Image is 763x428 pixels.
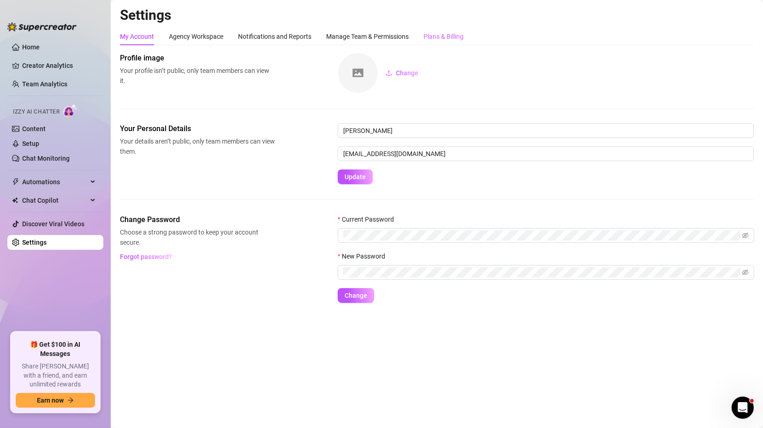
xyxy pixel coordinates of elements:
span: eye-invisible [742,269,749,276]
a: Setup [22,140,39,147]
button: Earn nowarrow-right [16,393,95,408]
a: Team Analytics [22,80,67,88]
span: Share [PERSON_NAME] with a friend, and earn unlimited rewards [16,362,95,389]
input: Enter new email [338,146,754,161]
span: Change Password [120,214,275,225]
img: Chat Copilot [12,197,18,204]
label: Current Password [338,214,400,224]
span: upload [386,70,392,76]
div: Agency Workspace [169,31,223,42]
input: Enter name [338,123,754,138]
h2: Settings [120,6,754,24]
span: Forgot password? [120,253,173,260]
button: Forgot password? [120,249,173,264]
span: arrow-right [67,397,74,404]
span: thunderbolt [12,178,19,186]
span: Profile image [120,53,275,64]
img: AI Chatter [63,104,77,117]
span: Earn now [37,397,64,404]
a: Settings [22,239,47,246]
div: Manage Team & Permissions [326,31,409,42]
a: Home [22,43,40,51]
span: Your details aren’t public, only team members can view them. [120,136,275,157]
img: logo-BBDzfeDw.svg [7,22,77,31]
iframe: Intercom live chat [732,397,754,419]
span: 🎁 Get $100 in AI Messages [16,340,95,358]
span: Change [396,69,418,77]
span: Izzy AI Chatter [13,108,60,116]
span: Change [345,292,367,299]
label: New Password [338,251,391,261]
button: Change [378,66,426,80]
input: Current Password [343,230,740,241]
button: Change [338,288,374,303]
button: Update [338,169,373,184]
div: My Account [120,31,154,42]
a: Creator Analytics [22,58,96,73]
span: Choose a strong password to keep your account secure. [120,227,275,247]
span: Your Personal Details [120,123,275,134]
div: Plans & Billing [423,31,464,42]
a: Discover Viral Videos [22,220,84,228]
span: eye-invisible [742,232,749,239]
a: Content [22,125,46,133]
a: Chat Monitoring [22,155,70,162]
input: New Password [343,267,740,277]
span: Update [345,173,366,181]
div: Notifications and Reports [238,31,311,42]
span: Your profile isn’t public, only team members can view it. [120,66,275,86]
img: square-placeholder.png [338,53,378,93]
span: Chat Copilot [22,193,88,208]
span: Automations [22,175,88,189]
